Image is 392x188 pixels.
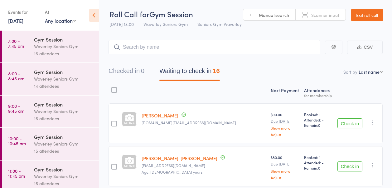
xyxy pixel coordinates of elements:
div: Events for [8,7,39,17]
div: Gym Session [34,166,94,173]
span: Scanner input [311,12,339,18]
time: 8:00 - 8:45 am [8,71,24,81]
time: 10:00 - 10:45 am [8,136,26,146]
span: 0 [318,122,320,128]
div: 16 attendees [34,50,94,57]
button: Check in [337,161,362,171]
span: Remain: [304,122,332,128]
div: Next Payment [268,84,302,101]
div: 16 [213,67,220,74]
div: Waverley Seniors Gym [34,173,94,180]
time: 11:00 - 11:45 am [8,168,25,178]
div: Gym Session [34,68,94,75]
span: Booked: 1 [304,155,332,160]
span: Waverley Seniors Gym [143,21,188,27]
button: Checked in0 [109,64,144,81]
button: CSV [347,41,383,54]
div: Atten­dances [302,84,334,101]
small: Due [DATE] [271,119,299,123]
div: Waverley Seniors Gym [34,75,94,82]
a: Show more [271,169,299,173]
div: Waverley Seniors Gym [34,108,94,115]
time: 7:00 - 7:45 am [8,38,24,48]
a: [PERSON_NAME]-[PERSON_NAME] [142,155,217,161]
div: 14 attendees [34,82,94,90]
div: At [45,7,76,17]
a: 10:00 -10:45 amGym SessionWaverley Seniors Gym15 attendees [2,128,99,160]
a: Exit roll call [351,9,383,21]
div: Waverley Seniors Gym [34,43,94,50]
span: Age: [DEMOGRAPHIC_DATA] years [142,169,202,175]
a: Show more [271,126,299,130]
span: 0 [318,165,320,171]
span: [DATE] 13:00 [109,21,134,27]
span: Seniors Gym Waverley [197,21,242,27]
small: hadikazemi@hotmail.com [142,163,266,168]
button: Check in [337,118,362,128]
span: Attended: - [304,160,332,165]
a: [DATE] [8,17,23,24]
div: Gym Session [34,133,94,140]
div: 15 attendees [34,147,94,155]
span: Gym Session [149,9,193,19]
div: $90.00 [271,112,299,136]
input: Search by name [109,40,320,54]
a: 9:00 -9:45 amGym SessionWaverley Seniors Gym16 attendees [2,96,99,127]
div: for membership [304,93,332,97]
span: Attended: - [304,117,332,122]
a: Adjust [271,132,299,136]
button: Waiting to check in16 [159,64,220,81]
span: Booked: 1 [304,112,332,117]
div: 16 attendees [34,180,94,187]
span: Manual search [259,12,289,18]
time: 9:00 - 9:45 am [8,103,24,113]
div: Waverley Seniors Gym [34,140,94,147]
div: $80.00 [271,155,299,179]
a: 7:00 -7:45 amGym SessionWaverley Seniors Gym16 attendees [2,31,99,62]
div: Last name [359,69,380,75]
div: 16 attendees [34,115,94,122]
label: Sort by [343,69,357,75]
small: susoz.au@gmail.com [142,121,266,125]
a: [PERSON_NAME] [142,112,178,119]
span: Remain: [304,165,332,171]
small: Due [DATE] [271,162,299,166]
div: Any location [45,17,76,24]
a: 8:00 -8:45 amGym SessionWaverley Seniors Gym14 attendees [2,63,99,95]
div: Gym Session [34,101,94,108]
span: Roll Call for [109,9,149,19]
a: Adjust [271,176,299,180]
div: Gym Session [34,36,94,43]
div: 0 [141,67,144,74]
